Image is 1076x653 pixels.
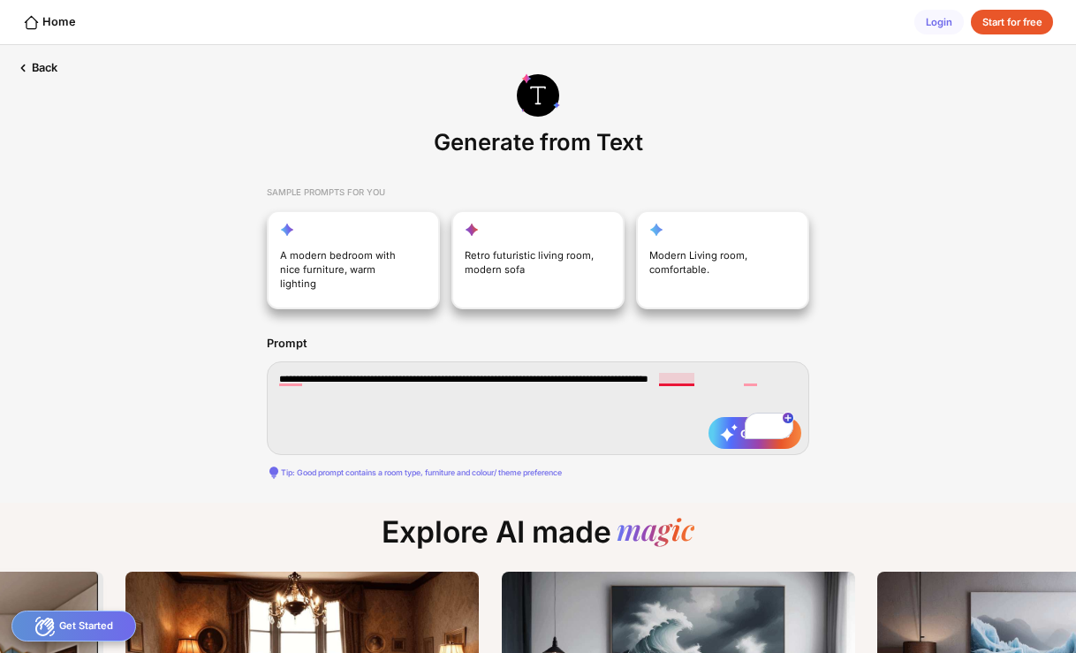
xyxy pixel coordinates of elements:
[914,10,964,35] div: Login
[267,338,307,350] div: Prompt
[465,223,479,237] img: fill-up-your-space-star-icon.svg
[649,223,663,237] img: customization-star-icon.svg
[280,248,413,296] div: A modern bedroom with nice furniture, warm lighting
[617,514,694,550] div: magic
[971,10,1054,35] div: Start for free
[11,611,136,642] div: Get Started
[428,125,648,165] div: Generate from Text
[23,14,76,31] div: Home
[267,361,809,455] textarea: To enrich screen reader interactions, please activate Accessibility in Grammarly extension settings
[280,223,294,237] img: reimagine-star-icon.svg
[517,73,560,117] img: generate-from-text-icon.svg
[649,248,782,282] div: Modern Living room, comfortable.
[267,466,809,480] div: Tip: Good prompt contains a room type, furniture and colour/ theme preference
[720,424,790,442] span: Generate
[370,514,706,561] div: Explore AI made
[465,248,597,282] div: Retro futuristic living room, modern sofa
[267,176,809,209] div: SAMPLE PROMPTS FOR YOU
